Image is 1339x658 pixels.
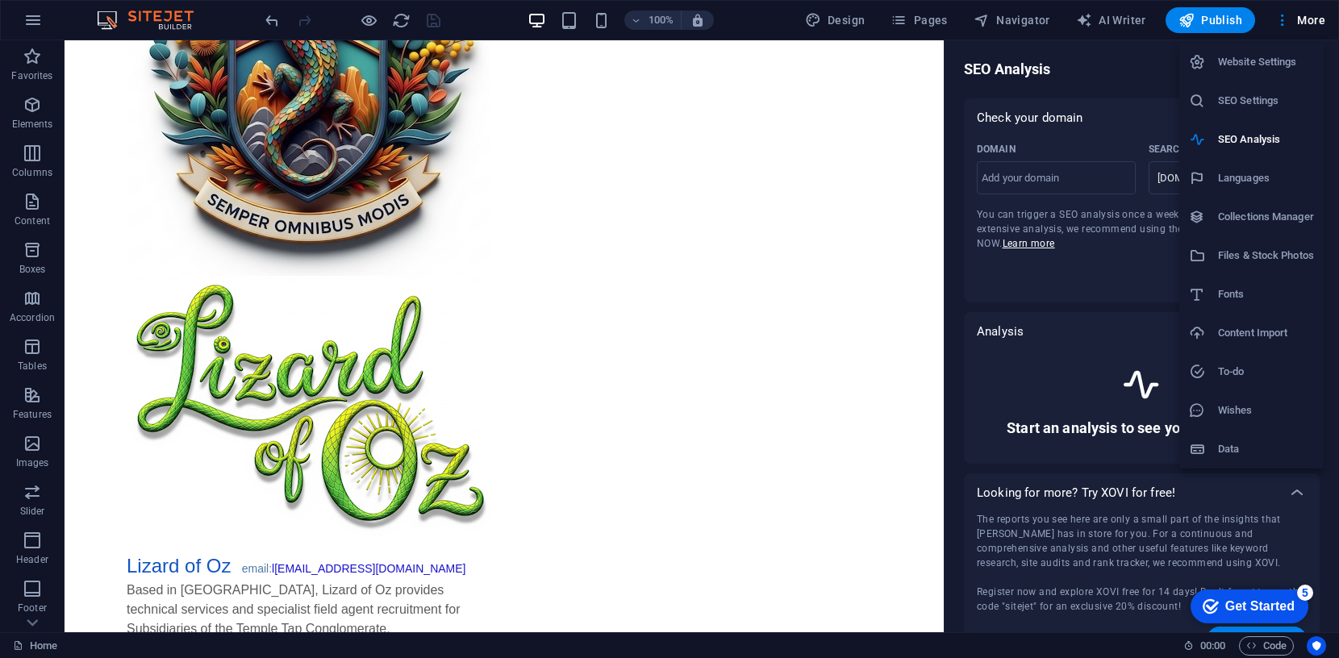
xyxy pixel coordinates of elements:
div: 5 [119,3,136,19]
h6: Wishes [1218,401,1314,420]
h6: Languages [1218,169,1314,188]
h6: To-do [1218,362,1314,381]
div: Get Started [48,18,117,32]
h6: Fonts [1218,285,1314,304]
div: Get Started 5 items remaining, 0% complete [13,8,131,42]
h6: Data [1218,439,1314,459]
h6: SEO Settings [1218,91,1314,110]
h6: SEO Analysis [1218,130,1314,149]
h6: Collections Manager [1218,207,1314,227]
h6: Files & Stock Photos [1218,246,1314,265]
h6: Content Import [1218,323,1314,343]
h6: Website Settings [1218,52,1314,72]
